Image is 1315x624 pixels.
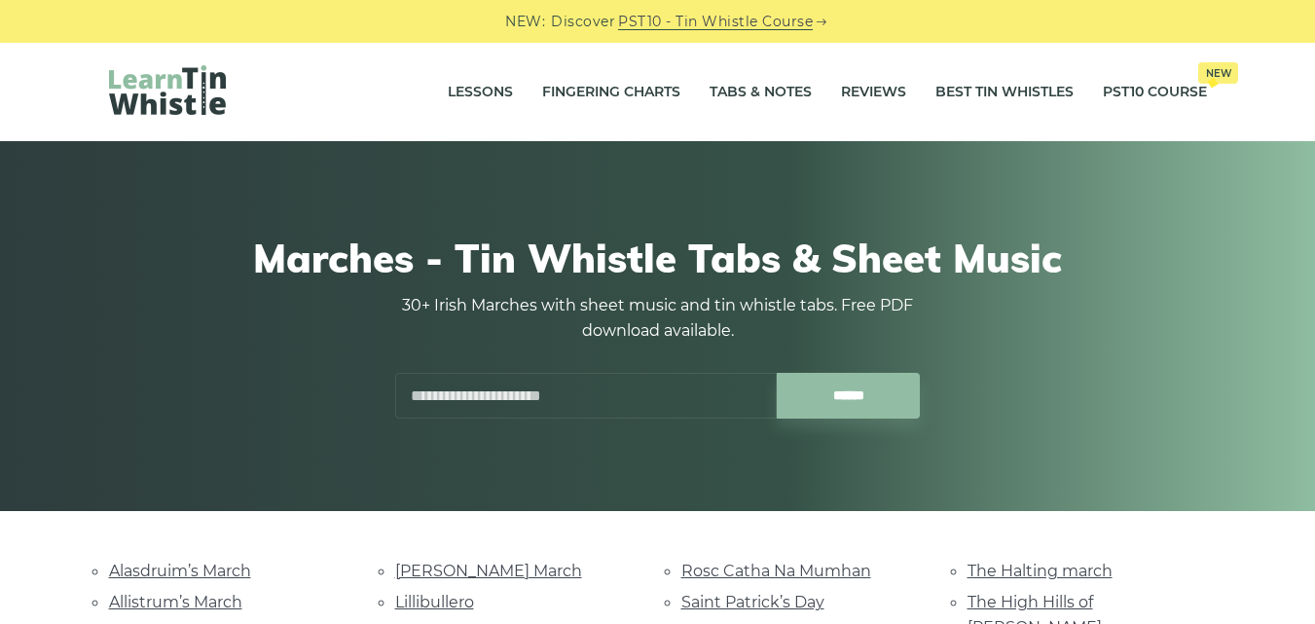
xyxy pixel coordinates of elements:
[395,293,921,344] p: 30+ Irish Marches with sheet music and tin whistle tabs. Free PDF download available.
[841,68,906,117] a: Reviews
[109,593,242,611] a: Allistrum’s March
[395,593,474,611] a: Lillibullero
[935,68,1074,117] a: Best Tin Whistles
[710,68,812,117] a: Tabs & Notes
[681,593,824,611] a: Saint Patrick’s Day
[395,562,582,580] a: [PERSON_NAME] March
[542,68,680,117] a: Fingering Charts
[109,65,226,115] img: LearnTinWhistle.com
[968,562,1113,580] a: The Halting march
[681,562,871,580] a: Rosc Catha Na Mumhan
[448,68,513,117] a: Lessons
[1198,62,1238,84] span: New
[109,562,251,580] a: Alasdruim’s March
[1103,68,1207,117] a: PST10 CourseNew
[109,235,1207,281] h1: Marches - Tin Whistle Tabs & Sheet Music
